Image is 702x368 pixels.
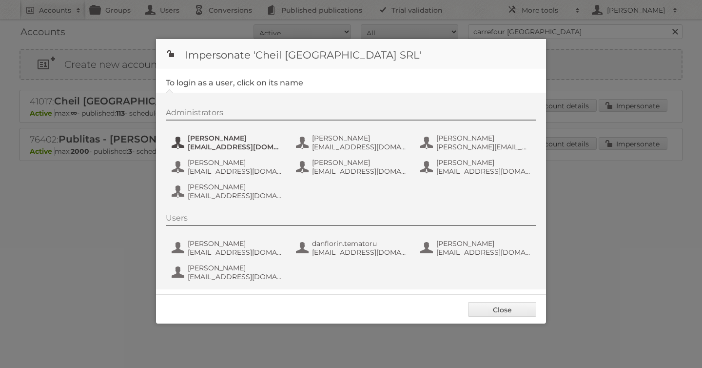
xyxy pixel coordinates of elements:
[312,134,407,143] span: [PERSON_NAME]
[312,248,407,257] span: [EMAIL_ADDRESS][DOMAIN_NAME]
[312,239,407,248] span: danflorin.tematoru
[436,239,531,248] span: [PERSON_NAME]
[171,182,285,201] button: [PERSON_NAME] [EMAIL_ADDRESS][DOMAIN_NAME]
[171,157,285,177] button: [PERSON_NAME] [EMAIL_ADDRESS][DOMAIN_NAME]
[295,238,409,258] button: danflorin.tematoru [EMAIL_ADDRESS][DOMAIN_NAME]
[188,143,282,151] span: [EMAIL_ADDRESS][DOMAIN_NAME]
[156,39,546,68] h1: Impersonate 'Cheil [GEOGRAPHIC_DATA] SRL'
[312,143,407,151] span: [EMAIL_ADDRESS][DOMAIN_NAME]
[312,167,407,176] span: [EMAIL_ADDRESS][DOMAIN_NAME]
[436,134,531,143] span: [PERSON_NAME]
[188,167,282,176] span: [EMAIL_ADDRESS][DOMAIN_NAME]
[419,157,534,177] button: [PERSON_NAME] [EMAIL_ADDRESS][DOMAIN_NAME]
[171,133,285,152] button: [PERSON_NAME] [EMAIL_ADDRESS][DOMAIN_NAME]
[188,191,282,200] span: [EMAIL_ADDRESS][DOMAIN_NAME]
[468,302,536,317] a: Close
[171,238,285,258] button: [PERSON_NAME] [EMAIL_ADDRESS][DOMAIN_NAME]
[312,158,407,167] span: [PERSON_NAME]
[166,213,536,226] div: Users
[188,272,282,281] span: [EMAIL_ADDRESS][DOMAIN_NAME]
[188,183,282,191] span: [PERSON_NAME]
[436,158,531,167] span: [PERSON_NAME]
[166,78,303,87] legend: To login as a user, click on its name
[436,143,531,151] span: [PERSON_NAME][EMAIL_ADDRESS][DOMAIN_NAME]
[188,264,282,272] span: [PERSON_NAME]
[295,133,409,152] button: [PERSON_NAME] [EMAIL_ADDRESS][DOMAIN_NAME]
[188,239,282,248] span: [PERSON_NAME]
[188,134,282,143] span: [PERSON_NAME]
[171,263,285,282] button: [PERSON_NAME] [EMAIL_ADDRESS][DOMAIN_NAME]
[436,167,531,176] span: [EMAIL_ADDRESS][DOMAIN_NAME]
[295,157,409,177] button: [PERSON_NAME] [EMAIL_ADDRESS][DOMAIN_NAME]
[188,248,282,257] span: [EMAIL_ADDRESS][DOMAIN_NAME]
[419,133,534,152] button: [PERSON_NAME] [PERSON_NAME][EMAIL_ADDRESS][DOMAIN_NAME]
[419,238,534,258] button: [PERSON_NAME] [EMAIL_ADDRESS][DOMAIN_NAME]
[166,108,536,121] div: Administrators
[436,248,531,257] span: [EMAIL_ADDRESS][DOMAIN_NAME]
[188,158,282,167] span: [PERSON_NAME]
